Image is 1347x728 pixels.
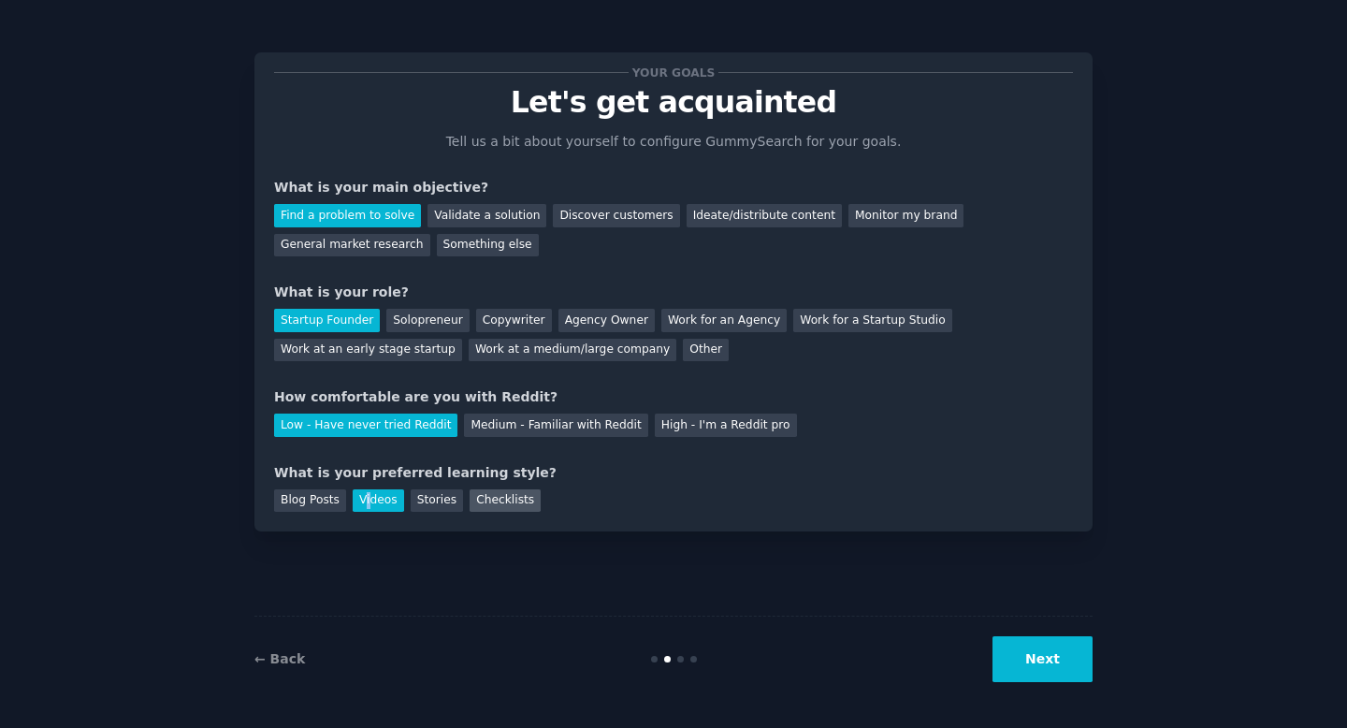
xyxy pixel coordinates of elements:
div: Other [683,339,729,362]
button: Next [992,636,1093,682]
div: What is your role? [274,283,1073,302]
div: Validate a solution [427,204,546,227]
div: General market research [274,234,430,257]
div: Medium - Familiar with Reddit [464,414,647,437]
div: Work for a Startup Studio [793,309,951,332]
div: Agency Owner [558,309,655,332]
div: Checklists [470,489,541,513]
div: How comfortable are you with Reddit? [274,387,1073,407]
div: Videos [353,489,404,513]
div: Ideate/distribute content [687,204,842,227]
span: Your goals [629,63,718,82]
div: What is your main objective? [274,178,1073,197]
div: Something else [437,234,539,257]
div: Work at a medium/large company [469,339,676,362]
div: High - I'm a Reddit pro [655,414,797,437]
div: Find a problem to solve [274,204,421,227]
div: Stories [411,489,463,513]
div: Blog Posts [274,489,346,513]
div: Discover customers [553,204,679,227]
div: Low - Have never tried Reddit [274,414,457,437]
div: Work for an Agency [661,309,787,332]
div: Copywriter [476,309,552,332]
p: Tell us a bit about yourself to configure GummySearch for your goals. [438,132,909,152]
a: ← Back [254,651,305,666]
p: Let's get acquainted [274,86,1073,119]
div: What is your preferred learning style? [274,463,1073,483]
div: Solopreneur [386,309,469,332]
div: Work at an early stage startup [274,339,462,362]
div: Monitor my brand [848,204,963,227]
div: Startup Founder [274,309,380,332]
